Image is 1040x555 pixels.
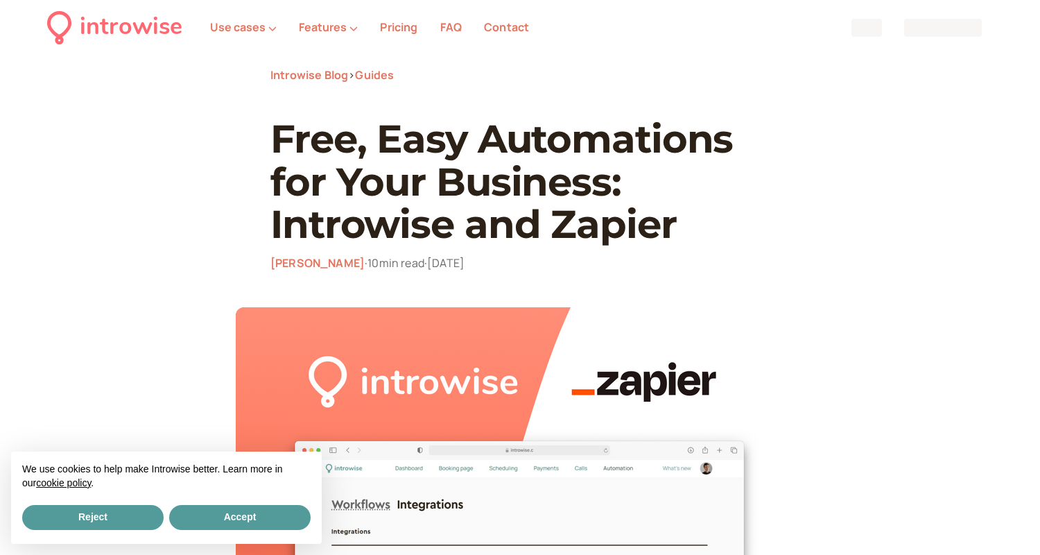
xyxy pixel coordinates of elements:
[365,255,367,271] span: ·
[484,19,529,35] a: Contact
[348,67,355,83] span: >
[80,8,182,46] div: introwise
[380,19,417,35] a: Pricing
[169,505,311,530] button: Accept
[270,67,348,83] a: Introwise Blog
[270,255,365,271] a: [PERSON_NAME]
[11,452,322,502] div: We use cookies to help make Introwise better. Learn more in our .
[440,19,462,35] a: FAQ
[427,255,465,271] time: [DATE]
[270,118,770,246] h1: Free, Easy Automations for Your Business: Introwise and Zapier
[47,8,182,46] a: introwise
[367,255,427,271] span: 10 min read
[210,21,277,33] button: Use cases
[904,19,982,37] span: Loading...
[299,21,358,33] button: Features
[36,477,91,488] a: cookie policy
[355,67,394,83] a: Guides
[851,19,882,37] span: Loading...
[22,505,164,530] button: Reject
[424,255,427,271] span: ·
